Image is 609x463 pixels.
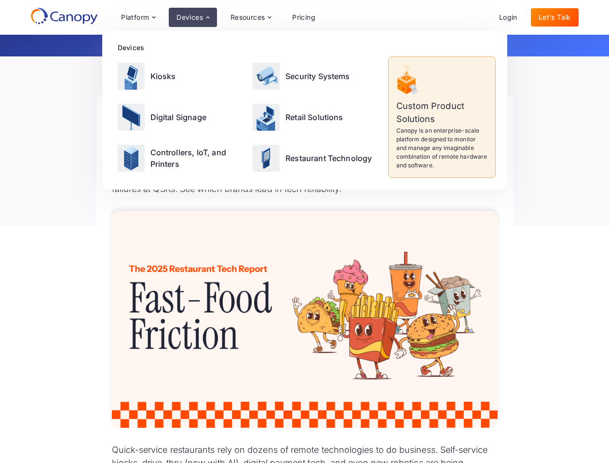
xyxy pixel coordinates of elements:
[114,139,247,178] a: Controllers, IoT, and Printers
[114,56,247,95] a: Kiosks
[396,99,487,125] p: Custom Product Solutions
[249,97,382,136] a: Retail Solutions
[150,70,176,82] p: Kiosks
[284,8,323,27] a: Pricing
[150,111,206,123] p: Digital Signage
[491,8,525,27] a: Login
[230,14,265,21] div: Resources
[249,139,382,178] a: Restaurant Technology
[102,31,507,190] nav: Devices
[68,41,541,51] p: Get
[396,126,487,170] p: Canopy is an enterprise-scale platform designed to monitor and manage any imaginable combination ...
[223,8,279,27] div: Resources
[113,8,163,27] div: Platform
[388,56,496,178] a: Custom Product SolutionsCanopy is an enterprise-scale platform designed to monitor and manage any...
[285,152,372,164] p: Restaurant Technology
[176,14,203,21] div: Devices
[121,14,149,21] div: Platform
[285,70,350,82] p: Security Systems
[285,111,343,123] p: Retail Solutions
[169,8,217,27] div: Devices
[249,56,382,95] a: Security Systems
[118,42,496,53] div: Devices
[114,97,247,136] a: Digital Signage
[531,8,579,27] a: Let's Talk
[150,147,244,170] p: Controllers, IoT, and Printers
